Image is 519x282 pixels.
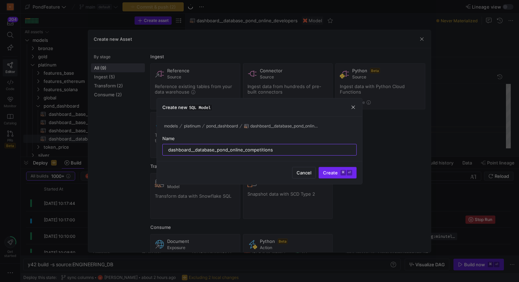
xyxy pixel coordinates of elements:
[162,136,175,141] span: Name
[347,170,352,175] kbd: ⏎
[250,124,320,128] span: dashboard__database_pond_online_competitions
[162,105,212,110] h3: Create new
[164,124,178,128] span: models
[292,167,316,179] button: Cancel
[341,170,346,175] kbd: ⌘
[242,122,321,130] button: dashboard__database_pond_online_competitions
[297,170,311,175] span: Cancel
[206,124,238,128] span: pond_dashboard
[187,104,212,111] span: SQL Model
[323,170,352,175] span: Create
[319,167,357,179] button: Create⌘⏎
[184,124,200,128] span: platinum
[182,122,202,130] button: platinum
[162,122,180,130] button: models
[205,122,240,130] button: pond_dashboard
